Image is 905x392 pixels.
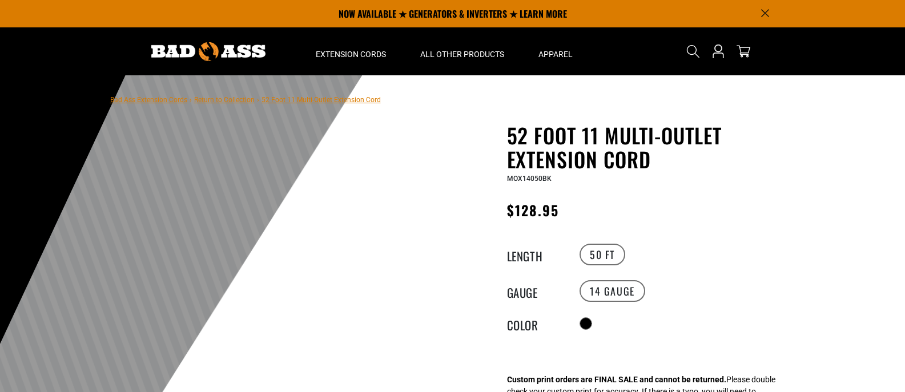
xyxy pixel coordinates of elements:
[507,284,564,298] legend: Gauge
[110,92,381,106] nav: breadcrumbs
[684,42,702,60] summary: Search
[507,123,787,171] h1: 52 Foot 11 Multi-Outlet Extension Cord
[580,280,645,302] label: 14 Gauge
[507,375,726,384] strong: Custom print orders are FINAL SALE and cannot be returned.
[521,27,590,75] summary: Apparel
[316,49,386,59] span: Extension Cords
[194,96,255,104] a: Return to Collection
[538,49,573,59] span: Apparel
[507,200,560,220] span: $128.95
[299,27,403,75] summary: Extension Cords
[151,42,266,61] img: Bad Ass Extension Cords
[507,247,564,262] legend: Length
[507,175,552,183] span: MOX14050BK
[580,244,625,265] label: 50 FT
[262,96,381,104] span: 52 Foot 11 Multi-Outlet Extension Cord
[257,96,259,104] span: ›
[403,27,521,75] summary: All Other Products
[190,96,192,104] span: ›
[420,49,504,59] span: All Other Products
[110,96,187,104] a: Bad Ass Extension Cords
[507,316,564,331] legend: Color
